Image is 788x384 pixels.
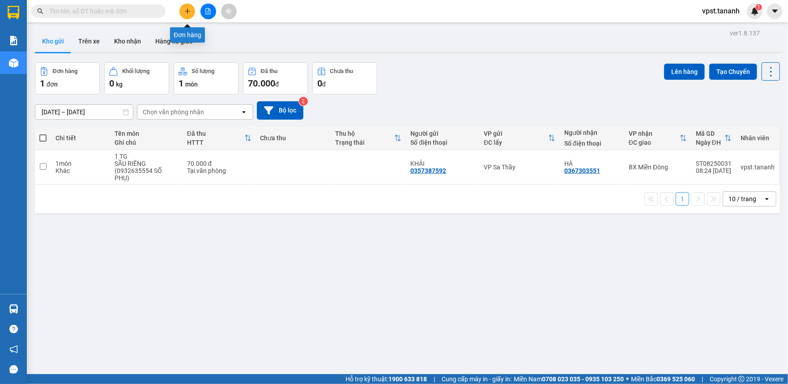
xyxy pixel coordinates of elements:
div: HTTT [187,139,244,146]
span: kg [116,81,123,88]
span: message [9,365,18,374]
span: đ [322,81,326,88]
div: VP gửi [484,130,548,137]
div: Tên món [115,130,178,137]
th: Toggle SortBy [183,126,256,150]
th: Toggle SortBy [691,126,736,150]
span: vpst.tananh [695,5,747,17]
div: 1 món [55,160,106,167]
div: KHẢI [410,160,475,167]
button: Đã thu70.000đ [243,62,308,95]
span: 0 [109,78,114,89]
span: 1 [757,4,760,10]
div: vpst.tananh [741,164,775,171]
div: Trạng thái [335,139,394,146]
span: 70.000 [248,78,275,89]
th: Toggle SortBy [331,126,406,150]
strong: 0708 023 035 - 0935 103 250 [542,375,624,383]
svg: open [763,195,771,203]
button: Khối lượng0kg [104,62,169,95]
img: logo-vxr [8,6,19,19]
div: Khác [55,167,106,174]
sup: 2 [299,97,308,106]
div: Ghi chú [115,139,178,146]
div: 0367303551 [564,167,600,174]
button: Trên xe [71,30,107,52]
svg: open [240,108,247,116]
button: Tạo Chuyến [709,64,757,80]
div: Đơn hàng [170,27,205,43]
div: Mã GD [696,130,724,137]
span: 1 [40,78,45,89]
img: icon-new-feature [751,7,759,15]
span: Miền Nam [514,374,624,384]
div: Chưa thu [330,68,354,74]
div: BX Miền Đông [629,164,687,171]
button: Lên hàng [664,64,705,80]
div: Đã thu [261,68,277,74]
div: ĐC lấy [484,139,548,146]
img: warehouse-icon [9,58,18,68]
button: aim [221,4,237,19]
div: Khối lượng [122,68,149,74]
div: Chưa thu [260,134,327,142]
span: món [185,81,198,88]
button: Số lượng1món [174,62,239,95]
span: đ [275,81,279,88]
div: Tại văn phòng [187,167,251,174]
div: Đã thu [187,130,244,137]
div: Người gửi [410,130,475,137]
span: 0 [317,78,322,89]
div: Thu hộ [335,130,394,137]
span: | [702,374,703,384]
button: plus [179,4,195,19]
span: aim [226,8,232,14]
div: Số điện thoại [564,140,620,147]
span: caret-down [771,7,779,15]
div: 0357387592 [410,167,446,174]
strong: 0369 525 060 [656,375,695,383]
div: 70.000 đ [187,160,251,167]
div: VP Sa Thầy [484,164,555,171]
span: question-circle [9,325,18,333]
div: SẦU RIÊNG (0932635554 SỐ PHỤ) [115,160,178,181]
div: Đơn hàng [53,68,77,74]
div: Nhân viên [741,134,775,142]
button: Bộ lọc [257,101,303,120]
button: Hàng đã giao [148,30,200,52]
div: ĐC giao [629,139,680,146]
div: 08:24 [DATE] [696,167,732,174]
div: 1 TG [115,153,178,160]
input: Tìm tên, số ĐT hoặc mã đơn [49,6,155,16]
span: đơn [47,81,58,88]
input: Select a date range. [35,105,133,119]
div: VP nhận [629,130,680,137]
span: 1 [179,78,183,89]
div: Ngày ĐH [696,139,724,146]
button: Đơn hàng1đơn [35,62,100,95]
th: Toggle SortBy [479,126,560,150]
span: notification [9,345,18,354]
span: | [434,374,435,384]
span: search [37,8,43,14]
strong: 1900 633 818 [388,375,427,383]
div: Người nhận [564,129,620,136]
div: Số điện thoại [410,139,475,146]
span: Miền Bắc [631,374,695,384]
th: Toggle SortBy [624,126,691,150]
span: copyright [738,376,745,382]
span: file-add [205,8,211,14]
button: file-add [200,4,216,19]
button: Kho gửi [35,30,71,52]
button: caret-down [767,4,783,19]
button: Kho nhận [107,30,148,52]
div: ver 1.8.137 [730,28,760,38]
div: Chọn văn phòng nhận [143,108,204,116]
sup: 1 [756,4,762,10]
span: Hỗ trợ kỹ thuật: [345,374,427,384]
span: ⚪️ [626,377,629,381]
button: Chưa thu0đ [312,62,377,95]
div: ST08250031 [696,160,732,167]
span: Cung cấp máy in - giấy in: [442,374,511,384]
img: warehouse-icon [9,304,18,314]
